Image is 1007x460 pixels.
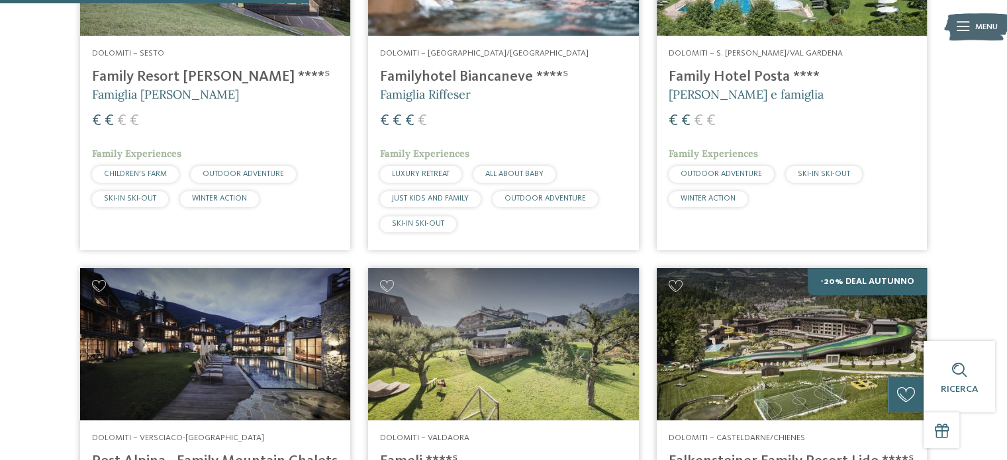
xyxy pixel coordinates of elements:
span: € [669,113,678,129]
img: Post Alpina - Family Mountain Chalets ****ˢ [80,268,350,420]
span: € [380,113,389,129]
span: € [117,113,126,129]
span: WINTER ACTION [681,195,736,203]
h4: Family Resort [PERSON_NAME] ****ˢ [92,68,338,86]
h4: Family Hotel Posta **** [669,68,915,86]
span: SKI-IN SKI-OUT [392,220,444,228]
span: CHILDREN’S FARM [104,170,167,178]
span: Dolomiti – S. [PERSON_NAME]/Val Gardena [669,49,843,58]
span: Family Experiences [669,148,758,160]
span: € [706,113,716,129]
h4: Familyhotel Biancaneve ****ˢ [380,68,626,86]
span: € [92,113,101,129]
span: LUXURY RETREAT [392,170,450,178]
span: € [694,113,703,129]
span: € [405,113,414,129]
span: Dolomiti – Sesto [92,49,164,58]
span: SKI-IN SKI-OUT [104,195,156,203]
span: € [681,113,691,129]
span: OUTDOOR ADVENTURE [504,195,586,203]
span: Dolomiti – Casteldarne/Chienes [669,434,805,442]
span: Family Experiences [92,148,181,160]
span: Famiglia [PERSON_NAME] [92,87,239,102]
span: [PERSON_NAME] e famiglia [669,87,824,102]
span: € [105,113,114,129]
span: € [393,113,402,129]
span: SKI-IN SKI-OUT [798,170,850,178]
span: OUTDOOR ADVENTURE [203,170,284,178]
span: € [418,113,427,129]
span: € [130,113,139,129]
span: JUST KIDS AND FAMILY [392,195,469,203]
span: Dolomiti – Versciaco-[GEOGRAPHIC_DATA] [92,434,264,442]
span: Family Experiences [380,148,469,160]
span: Famiglia Riffeser [380,87,471,102]
img: Cercate un hotel per famiglie? Qui troverete solo i migliori! [368,268,638,420]
span: Dolomiti – Valdaora [380,434,469,442]
span: Dolomiti – [GEOGRAPHIC_DATA]/[GEOGRAPHIC_DATA] [380,49,589,58]
span: ALL ABOUT BABY [485,170,544,178]
span: Ricerca [941,385,978,394]
span: OUTDOOR ADVENTURE [681,170,762,178]
img: Cercate un hotel per famiglie? Qui troverete solo i migliori! [657,268,927,420]
span: WINTER ACTION [192,195,247,203]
